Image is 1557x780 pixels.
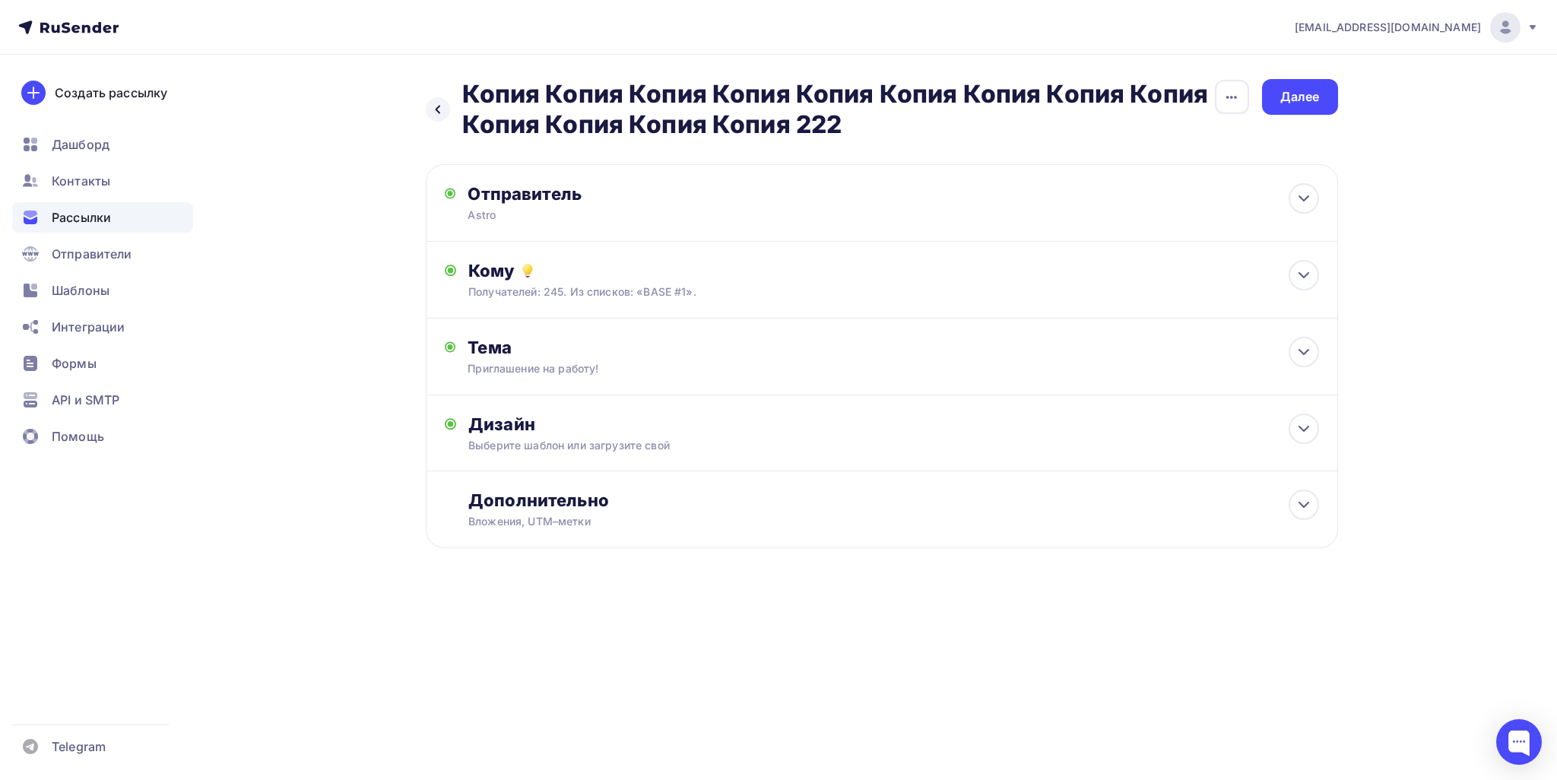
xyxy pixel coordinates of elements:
div: Далее [1280,88,1320,106]
div: Дополнительно [468,490,1318,511]
div: Astro [468,208,764,223]
span: Формы [52,354,97,373]
div: Вложения, UTM–метки [468,514,1234,529]
span: Шаблоны [52,281,109,300]
span: Отправители [52,245,132,263]
a: [EMAIL_ADDRESS][DOMAIN_NAME] [1295,12,1539,43]
div: Дизайн [468,414,1318,435]
a: Шаблоны [12,275,193,306]
div: Создать рассылку [55,84,167,102]
a: Формы [12,348,193,379]
div: Получателей: 245. Из списков: «BASE #1». [468,284,1234,300]
div: Отправитель [468,183,797,205]
span: Рассылки [52,208,111,227]
div: Тема [468,337,768,358]
h2: Копия Копия Копия Копия Копия Копия Копия Копия Копия Копия Копия Копия Копия 222 [462,79,1214,140]
span: Контакты [52,172,110,190]
span: Интеграции [52,318,125,336]
span: Telegram [52,737,106,756]
span: Дашборд [52,135,109,154]
a: Контакты [12,166,193,196]
div: Кому [468,260,1318,281]
a: Рассылки [12,202,193,233]
a: Отправители [12,239,193,269]
div: Приглашение на работу! [468,361,738,376]
span: Помощь [52,427,104,445]
span: [EMAIL_ADDRESS][DOMAIN_NAME] [1295,20,1481,35]
div: Выберите шаблон или загрузите свой [468,438,1234,453]
a: Дашборд [12,129,193,160]
span: API и SMTP [52,391,119,409]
